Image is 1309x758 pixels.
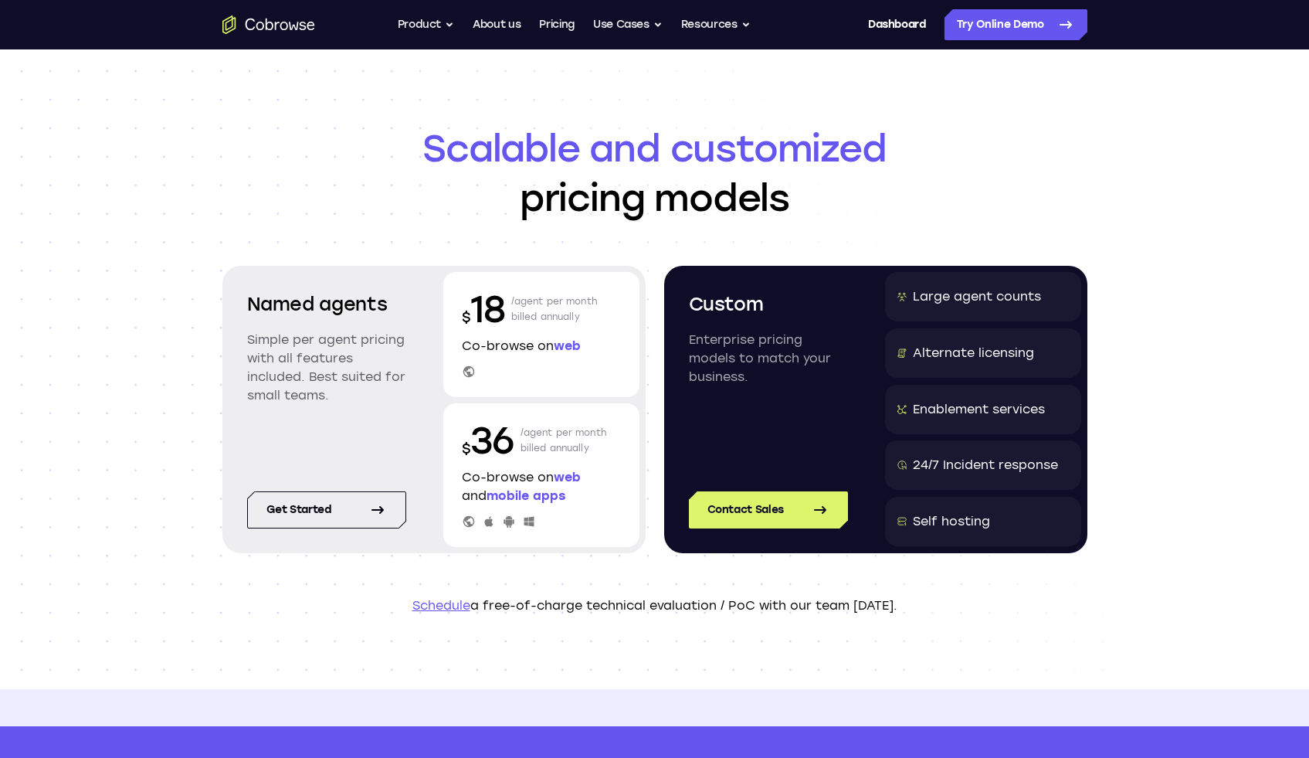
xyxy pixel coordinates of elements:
p: Simple per agent pricing with all features included. Best suited for small teams. [247,331,406,405]
p: 36 [462,416,514,465]
a: Schedule [412,598,470,613]
div: Alternate licensing [913,344,1034,362]
span: Scalable and customized [222,124,1087,173]
span: $ [462,309,471,326]
span: web [554,470,581,484]
a: Pricing [539,9,575,40]
button: Resources [681,9,751,40]
a: Dashboard [868,9,926,40]
a: About us [473,9,521,40]
div: 24/7 Incident response [913,456,1058,474]
div: Self hosting [913,512,990,531]
p: Co-browse on [462,337,621,355]
div: Enablement services [913,400,1045,419]
p: 18 [462,284,505,334]
p: /agent per month billed annually [511,284,598,334]
p: Enterprise pricing models to match your business. [689,331,848,386]
div: Large agent counts [913,287,1041,306]
a: Get started [247,491,406,529]
h2: Custom [689,291,848,318]
button: Use Cases [593,9,663,40]
span: mobile apps [487,488,565,503]
a: Go to the home page [222,15,315,34]
span: $ [462,440,471,457]
h1: pricing models [222,124,1087,223]
a: Try Online Demo [944,9,1087,40]
p: /agent per month billed annually [521,416,607,465]
p: a free-of-charge technical evaluation / PoC with our team [DATE]. [222,597,1087,615]
p: Co-browse on and [462,468,621,505]
h2: Named agents [247,291,406,318]
span: web [554,338,581,353]
a: Contact Sales [689,491,848,529]
button: Product [398,9,455,40]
